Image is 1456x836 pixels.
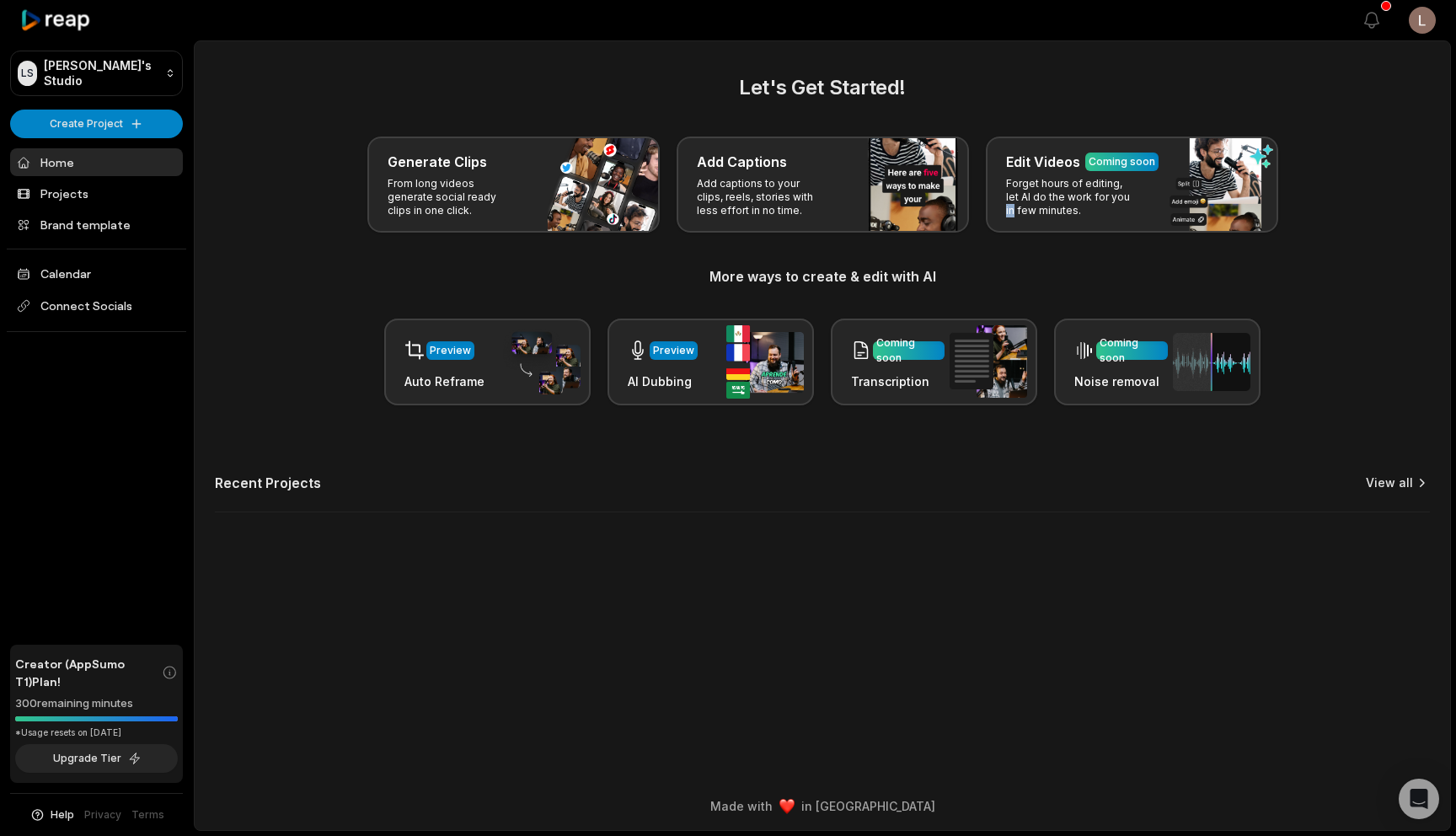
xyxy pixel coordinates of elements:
a: Privacy [84,807,121,823]
div: LS [18,61,37,86]
h3: Noise removal [1074,372,1168,390]
p: [PERSON_NAME]'s Studio [44,58,158,88]
h2: Let's Get Started! [215,72,1430,103]
span: Connect Socials [10,291,183,321]
span: Help [51,807,74,823]
button: Upgrade Tier [15,744,178,773]
button: Help [29,807,74,823]
div: Preview [430,343,471,358]
p: From long videos generate social ready clips in one click. [388,177,518,217]
div: Preview [653,343,694,358]
h3: Auto Reframe [404,372,484,390]
img: noise_removal.png [1173,333,1250,391]
h2: Recent Projects [215,474,321,491]
div: Coming soon [1089,154,1155,169]
div: Coming soon [1100,335,1164,366]
div: Made with in [GEOGRAPHIC_DATA] [210,797,1435,815]
span: Creator (AppSumo T1) Plan! [15,655,162,690]
button: Create Project [10,110,183,138]
p: Add captions to your clips, reels, stories with less effort in no time. [697,177,827,217]
a: Calendar [10,260,183,287]
p: Forget hours of editing, let AI do the work for you in few minutes. [1006,177,1137,217]
h3: Transcription [851,372,945,390]
h3: Edit Videos [1006,152,1080,172]
h3: AI Dubbing [628,372,698,390]
img: auto_reframe.png [503,330,581,395]
a: Home [10,148,183,176]
h3: Generate Clips [388,152,487,172]
div: *Usage resets on [DATE] [15,726,178,739]
a: Terms [131,807,164,823]
div: 300 remaining minutes [15,695,178,712]
img: ai_dubbing.png [726,325,804,399]
a: Brand template [10,211,183,238]
img: heart emoji [779,799,795,814]
a: View all [1366,474,1413,491]
h3: Add Captions [697,152,787,172]
div: Coming soon [876,335,941,366]
img: transcription.png [950,325,1027,398]
div: Open Intercom Messenger [1399,779,1439,819]
a: Projects [10,180,183,207]
h3: More ways to create & edit with AI [215,266,1430,287]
